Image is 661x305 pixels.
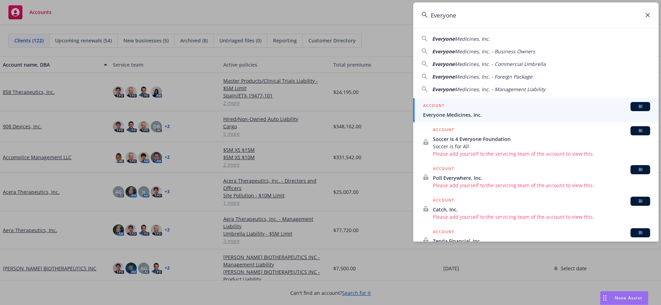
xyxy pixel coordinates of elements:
[413,193,659,224] a: ACCOUNTBICatch, Inc.Please add yourself to the servicing team of the account to view this.
[432,35,455,42] span: Everyone
[413,122,659,161] a: ACCOUNTBISoccer is 4 Everyone FoundationSoccer is for AllPlease add yourself to the servicing tea...
[433,143,650,150] span: Soccer is for All
[433,228,454,237] h5: ACCOUNT
[433,206,650,213] span: Catch, Inc.
[413,2,659,28] input: Search...
[433,165,454,174] h5: ACCOUNT
[455,48,535,55] span: Medicines, Inc. - Business Owners
[433,135,650,143] span: Soccer is 4 Everyone Foundation
[432,48,455,55] span: Everyone
[413,98,659,122] a: ACCOUNTBIEveryone Medicines, Inc.
[455,61,546,67] span: Medicines, Inc. - Commercial Umbrella
[633,128,647,134] span: BI
[433,150,650,157] span: Please add yourself to the servicing team of the account to view this.
[455,35,490,42] span: Medicines, Inc.
[600,291,609,305] div: Drag to move
[423,102,444,110] h5: ACCOUNT
[600,291,648,305] button: Nova Assist
[413,224,659,256] a: ACCOUNTBIZenda Financial, Inc.
[413,161,659,193] a: ACCOUNTBIPoll Everywhere, Inc.Please add yourself to the servicing team of the account to view this.
[633,103,647,110] span: BI
[432,73,455,80] span: Everyone
[433,126,454,135] h5: ACCOUNT
[433,197,454,205] h5: ACCOUNT
[432,86,455,93] span: Everyone
[633,230,647,236] span: BI
[423,111,650,118] span: Everyone Medicines, Inc.
[433,182,650,189] span: Please add yourself to the servicing team of the account to view this.
[432,61,455,67] span: Everyone
[633,167,647,173] span: BI
[615,295,642,301] span: Nova Assist
[433,213,650,221] span: Please add yourself to the servicing team of the account to view this.
[455,86,545,93] span: Medicines, Inc. - Management Liability
[433,237,650,245] span: Zenda Financial, Inc.
[433,174,650,182] span: Poll Everywhere, Inc.
[633,198,647,204] span: BI
[455,73,532,80] span: Medicines, Inc. - Foreign Package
